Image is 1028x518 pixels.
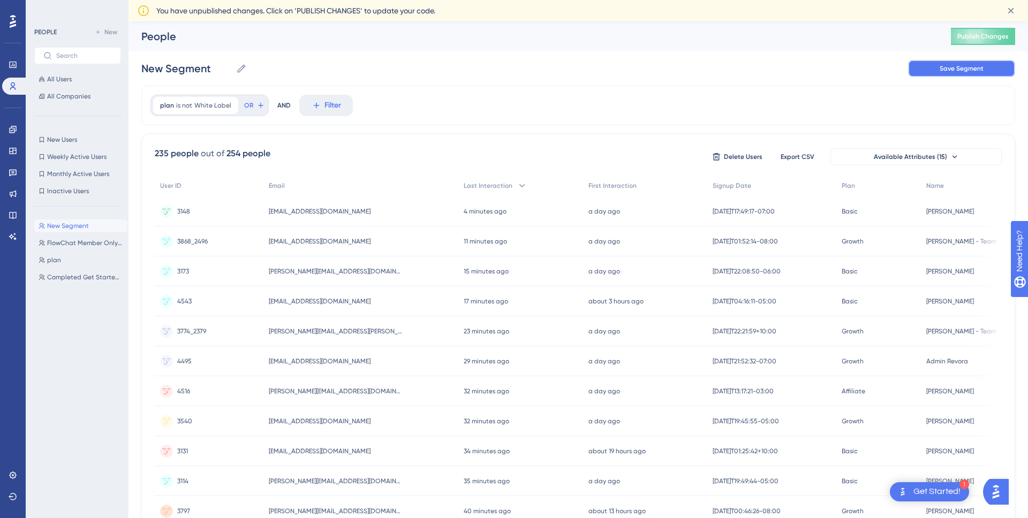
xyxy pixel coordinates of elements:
[56,52,112,59] input: Search
[269,357,371,365] span: [EMAIL_ADDRESS][DOMAIN_NAME]
[47,273,123,281] span: Completed Get Started Guide
[713,477,778,485] span: [DATE]T19:49:44-05:00
[34,28,57,36] div: PEOPLE
[201,147,224,160] div: out of
[926,297,974,306] span: [PERSON_NAME]
[269,237,371,246] span: [EMAIL_ADDRESS][DOMAIN_NAME]
[269,207,371,216] span: [EMAIL_ADDRESS][DOMAIN_NAME]
[940,64,984,73] span: Save Segment
[959,479,969,489] div: 1
[464,298,508,305] time: 17 minutes ago
[25,3,67,16] span: Need Help?
[177,297,192,306] span: 4543
[141,29,924,44] div: People
[464,181,512,190] span: Last Interaction
[47,187,89,195] span: Inactive Users
[177,207,190,216] span: 3148
[926,387,974,395] span: [PERSON_NAME]
[926,447,974,455] span: [PERSON_NAME]
[34,90,121,103] button: All Companies
[588,181,637,190] span: First Interaction
[830,148,1002,165] button: Available Attributes (15)
[269,447,371,455] span: [EMAIL_ADDRESS][DOMAIN_NAME]
[464,507,511,515] time: 40 minutes ago
[926,327,996,336] span: [PERSON_NAME] - Team
[713,237,778,246] span: [DATE]T01:52:14-08:00
[324,99,341,112] span: Filter
[47,239,123,247] span: FlowChat Member Only (No White Label)
[464,387,509,395] time: 32 minutes ago
[713,181,751,190] span: Signup Date
[588,208,620,215] time: a day ago
[91,26,121,39] button: New
[713,297,776,306] span: [DATE]T04:16:11-05:00
[34,271,127,284] button: Completed Get Started Guide
[896,485,909,498] img: launcher-image-alternative-text
[299,95,353,116] button: Filter
[588,387,620,395] time: a day ago
[47,153,107,161] span: Weekly Active Users
[155,147,199,160] div: 235 people
[34,167,121,180] button: Monthly Active Users
[713,327,776,336] span: [DATE]T22:21:59+10:00
[842,387,865,395] span: Affiliate
[177,477,188,485] span: 3114
[926,181,944,190] span: Name
[177,267,189,276] span: 3173
[269,507,403,515] span: [PERSON_NAME][EMAIL_ADDRESS][DOMAIN_NAME]
[177,327,206,336] span: 3774_2379
[842,357,864,365] span: Growth
[913,486,961,498] div: Get Started!
[464,447,510,455] time: 34 minutes ago
[874,153,947,161] span: Available Attributes (15)
[269,327,403,336] span: [PERSON_NAME][EMAIL_ADDRESS][PERSON_NAME][DOMAIN_NAME]
[842,207,858,216] span: Basic
[926,417,974,425] span: [PERSON_NAME]
[177,357,192,365] span: 4495
[47,92,90,101] span: All Companies
[47,75,72,83] span: All Users
[890,482,969,501] div: Open Get Started! checklist, remaining modules: 1
[177,387,190,395] span: 4516
[464,208,507,215] time: 4 minutes ago
[713,207,775,216] span: [DATE]T17:49:17-07:00
[464,238,507,245] time: 11 minutes ago
[176,101,192,110] span: is not
[464,417,509,425] time: 32 minutes ago
[464,327,509,335] time: 23 minutes ago
[47,256,61,264] span: plan
[926,207,974,216] span: [PERSON_NAME]
[34,133,121,146] button: New Users
[269,387,403,395] span: [PERSON_NAME][EMAIL_ADDRESS][DOMAIN_NAME]
[47,135,77,144] span: New Users
[908,60,1015,77] button: Save Segment
[160,181,182,190] span: User ID
[464,357,509,365] time: 29 minutes ago
[269,297,371,306] span: [EMAIL_ADDRESS][DOMAIN_NAME]
[34,150,121,163] button: Weekly Active Users
[588,477,620,485] time: a day ago
[47,170,109,178] span: Monthly Active Users
[926,357,968,365] span: Admin Revora
[269,477,403,485] span: [PERSON_NAME][EMAIL_ADDRESS][DOMAIN_NAME]
[34,185,121,197] button: Inactive Users
[141,61,232,76] input: Segment Name
[177,447,188,455] span: 3131
[243,97,266,114] button: OR
[842,297,858,306] span: Basic
[724,153,762,161] span: Delete Users
[160,101,174,110] span: plan
[464,268,509,275] time: 15 minutes ago
[277,95,291,116] div: AND
[269,267,403,276] span: [PERSON_NAME][EMAIL_ADDRESS][DOMAIN_NAME]
[34,254,127,266] button: plan
[588,298,644,305] time: about 3 hours ago
[588,447,646,455] time: about 19 hours ago
[842,447,858,455] span: Basic
[713,357,776,365] span: [DATE]T21:52:32-07:00
[177,507,190,515] span: 3797
[842,237,864,246] span: Growth
[781,153,814,161] span: Export CSV
[588,357,620,365] time: a day ago
[983,476,1015,508] iframe: UserGuiding AI Assistant Launcher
